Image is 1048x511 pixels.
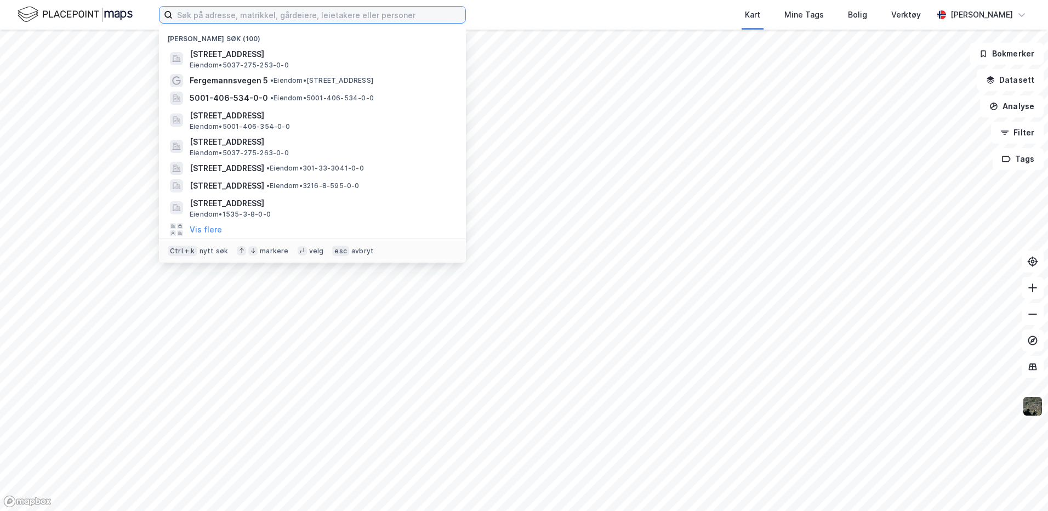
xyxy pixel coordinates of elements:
div: esc [332,246,349,257]
span: [STREET_ADDRESS] [190,197,453,210]
span: Eiendom • 5001-406-534-0-0 [270,94,374,103]
div: avbryt [351,247,374,256]
span: Eiendom • 1535-3-8-0-0 [190,210,271,219]
span: • [266,164,270,172]
span: Eiendom • [STREET_ADDRESS] [270,76,373,85]
div: velg [309,247,324,256]
span: Eiendom • 5001-406-354-0-0 [190,122,290,131]
span: • [270,76,274,84]
span: [STREET_ADDRESS] [190,162,264,175]
span: 5001-406-534-0-0 [190,92,268,105]
div: Verktøy [891,8,921,21]
span: Eiendom • 3216-8-595-0-0 [266,181,360,190]
iframe: Chat Widget [993,458,1048,511]
div: Kart [745,8,760,21]
div: nytt søk [200,247,229,256]
img: logo.f888ab2527a4732fd821a326f86c7f29.svg [18,5,133,24]
div: Kontrollprogram for chat [993,458,1048,511]
div: [PERSON_NAME] søk (100) [159,26,466,46]
span: Eiendom • 5037-275-263-0-0 [190,149,289,157]
input: Søk på adresse, matrikkel, gårdeiere, leietakere eller personer [173,7,465,23]
span: • [270,94,274,102]
div: Ctrl + k [168,246,197,257]
div: markere [260,247,288,256]
span: Eiendom • 301-33-3041-0-0 [266,164,364,173]
span: [STREET_ADDRESS] [190,135,453,149]
div: Mine Tags [784,8,824,21]
span: Fergemannsvegen 5 [190,74,268,87]
span: [STREET_ADDRESS] [190,48,453,61]
span: [STREET_ADDRESS] [190,179,264,192]
div: [PERSON_NAME] [950,8,1013,21]
span: • [266,181,270,190]
button: Vis flere [190,223,222,236]
span: [STREET_ADDRESS] [190,109,453,122]
span: Eiendom • 5037-275-253-0-0 [190,61,289,70]
div: Bolig [848,8,867,21]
